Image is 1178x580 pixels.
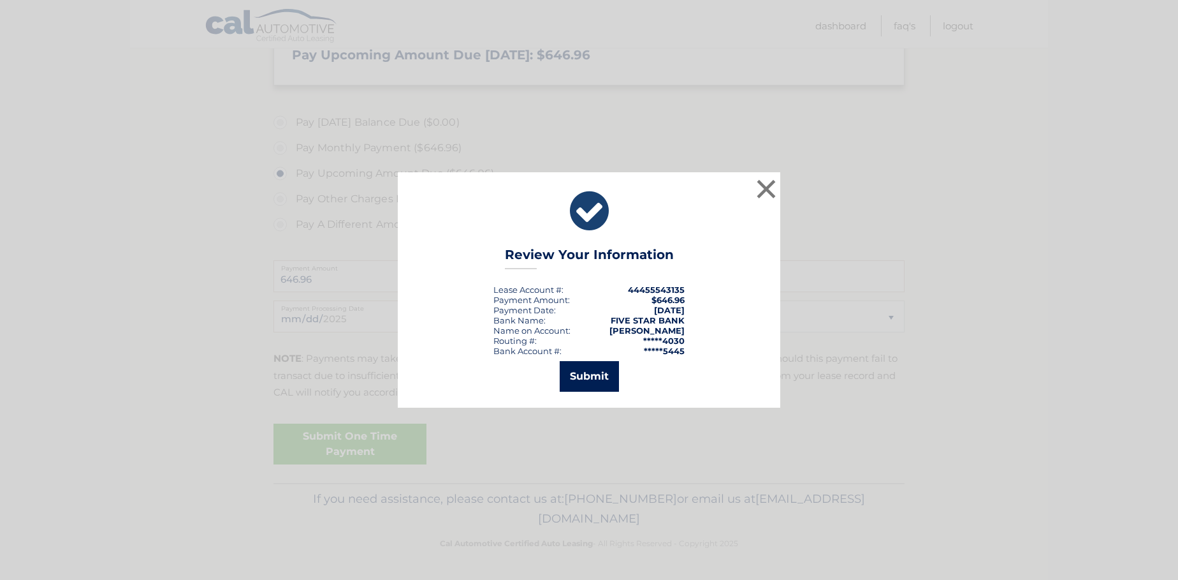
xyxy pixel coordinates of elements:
[609,325,685,336] strong: [PERSON_NAME]
[505,247,674,269] h3: Review Your Information
[654,305,685,315] span: [DATE]
[628,285,685,295] strong: 44455543135
[493,336,537,346] div: Routing #:
[651,295,685,305] span: $646.96
[560,361,619,392] button: Submit
[493,315,546,325] div: Bank Name:
[611,315,685,325] strong: FIVE STAR BANK
[493,325,571,336] div: Name on Account:
[753,176,779,202] button: ×
[493,285,564,295] div: Lease Account #:
[493,346,562,356] div: Bank Account #:
[493,295,570,305] div: Payment Amount:
[493,305,556,315] div: :
[493,305,554,315] span: Payment Date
